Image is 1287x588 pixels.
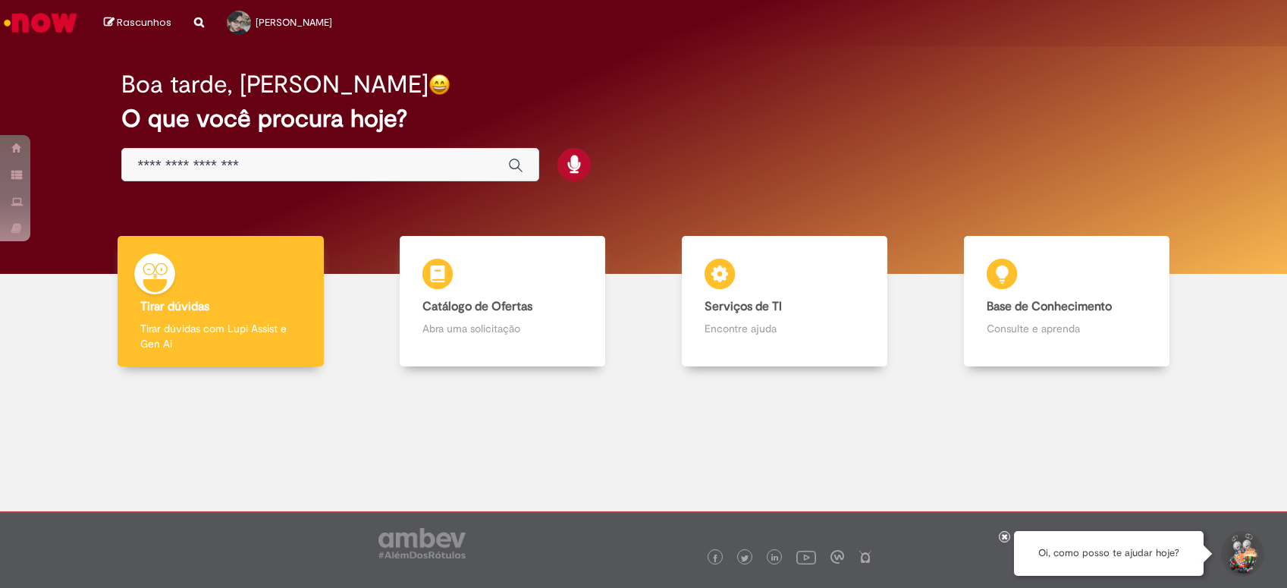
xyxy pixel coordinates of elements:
a: Rascunhos [104,16,171,30]
p: Consulte e aprenda [987,321,1147,336]
a: Catálogo de Ofertas Abra uma solicitação [362,236,644,367]
p: Tirar dúvidas com Lupi Assist e Gen Ai [140,321,300,351]
span: Rascunhos [117,15,171,30]
img: logo_footer_workplace.png [830,550,844,564]
div: Oi, como posso te ajudar hoje? [1014,531,1204,576]
img: happy-face.png [428,74,450,96]
a: Base de Conhecimento Consulte e aprenda [925,236,1207,367]
img: ServiceNow [2,8,80,38]
img: logo_footer_facebook.png [711,555,719,562]
h2: Boa tarde, [PERSON_NAME] [121,71,428,98]
a: Tirar dúvidas Tirar dúvidas com Lupi Assist e Gen Ai [80,236,362,367]
b: Base de Conhecimento [987,299,1112,314]
b: Serviços de TI [705,299,782,314]
p: Encontre ajuda [705,321,865,336]
a: Serviços de TI Encontre ajuda [644,236,926,367]
button: Iniciar Conversa de Suporte [1219,531,1264,577]
img: logo_footer_linkedin.png [771,554,779,563]
img: logo_footer_naosei.png [859,550,872,564]
b: Tirar dúvidas [140,299,209,314]
img: logo_footer_ambev_rotulo_gray.png [378,528,466,558]
span: [PERSON_NAME] [256,16,332,29]
p: Abra uma solicitação [422,321,582,336]
img: logo_footer_twitter.png [741,555,749,562]
b: Catálogo de Ofertas [422,299,532,314]
h2: O que você procura hoje? [121,105,1165,132]
img: logo_footer_youtube.png [796,547,816,567]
